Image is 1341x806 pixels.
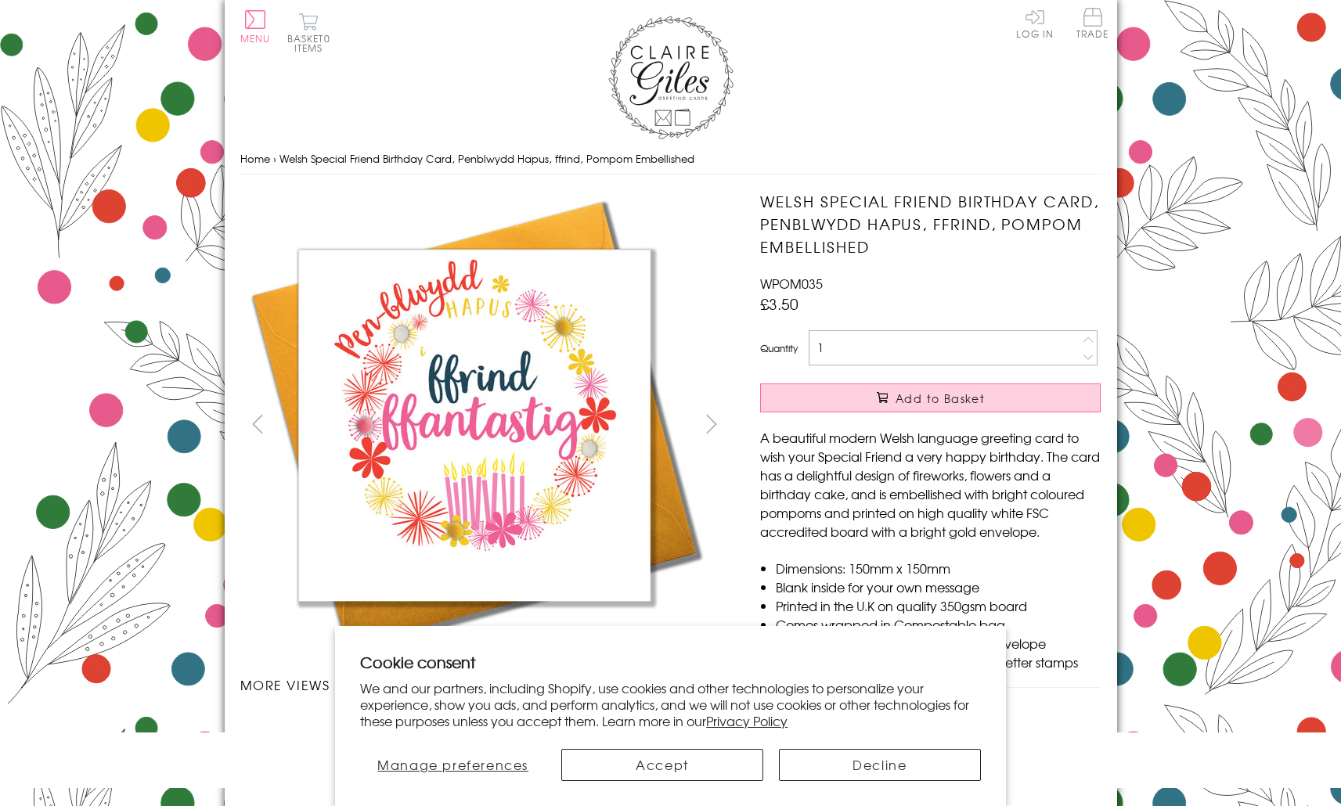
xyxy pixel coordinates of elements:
[377,755,528,774] span: Manage preferences
[694,406,729,441] button: next
[240,406,276,441] button: prev
[776,559,1101,578] li: Dimensions: 150mm x 150mm
[760,274,823,293] span: WPOM035
[360,749,546,781] button: Manage preferences
[776,615,1101,634] li: Comes wrapped in Compostable bag
[287,13,330,52] button: Basket0 items
[779,749,981,781] button: Decline
[760,293,798,315] span: £3.50
[240,31,271,45] span: Menu
[1076,8,1109,38] span: Trade
[273,151,276,166] span: ›
[1016,8,1054,38] a: Log In
[240,190,710,660] img: Welsh Special Friend Birthday Card, Penblwydd Hapus, ffrind, Pompom Embellished
[760,428,1101,541] p: A beautiful modern Welsh language greeting card to wish your Special Friend a very happy birthday...
[608,16,734,139] img: Claire Giles Greetings Cards
[240,151,270,166] a: Home
[240,710,362,744] li: Carousel Page 1 (Current Slide)
[706,711,788,730] a: Privacy Policy
[1076,8,1109,41] a: Trade
[240,10,271,43] button: Menu
[760,383,1101,412] button: Add to Basket
[279,151,694,166] span: Welsh Special Friend Birthday Card, Penblwydd Hapus, ffrind, Pompom Embellished
[360,680,981,729] p: We and our partners, including Shopify, use cookies and other technologies to personalize your ex...
[896,390,985,406] span: Add to Basket
[776,578,1101,596] li: Blank inside for your own message
[760,190,1101,257] h1: Welsh Special Friend Birthday Card, Penblwydd Hapus, ffrind, Pompom Embellished
[240,143,1101,175] nav: breadcrumbs
[240,675,730,694] h3: More views
[294,31,330,55] span: 0 items
[561,749,763,781] button: Accept
[760,341,798,355] label: Quantity
[776,596,1101,615] li: Printed in the U.K on quality 350gsm board
[240,710,730,779] ul: Carousel Pagination
[360,651,981,673] h2: Cookie consent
